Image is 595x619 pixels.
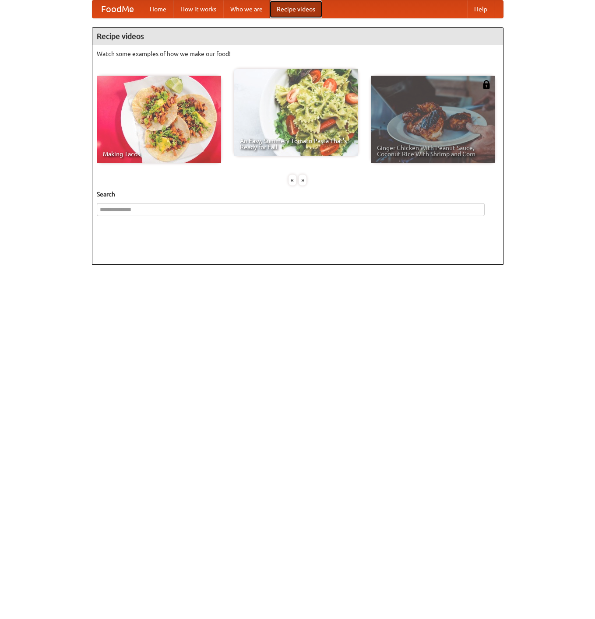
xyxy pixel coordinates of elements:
span: Making Tacos [103,151,215,157]
a: How it works [173,0,223,18]
h5: Search [97,190,499,199]
a: Home [143,0,173,18]
a: An Easy, Summery Tomato Pasta That's Ready for Fall [234,69,358,156]
p: Watch some examples of how we make our food! [97,49,499,58]
a: FoodMe [92,0,143,18]
a: Help [467,0,494,18]
h4: Recipe videos [92,28,503,45]
a: Recipe videos [270,0,322,18]
a: Making Tacos [97,76,221,163]
div: « [289,175,296,185]
a: Who we are [223,0,270,18]
img: 483408.png [482,80,491,89]
span: An Easy, Summery Tomato Pasta That's Ready for Fall [240,138,352,150]
div: » [299,175,306,185]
